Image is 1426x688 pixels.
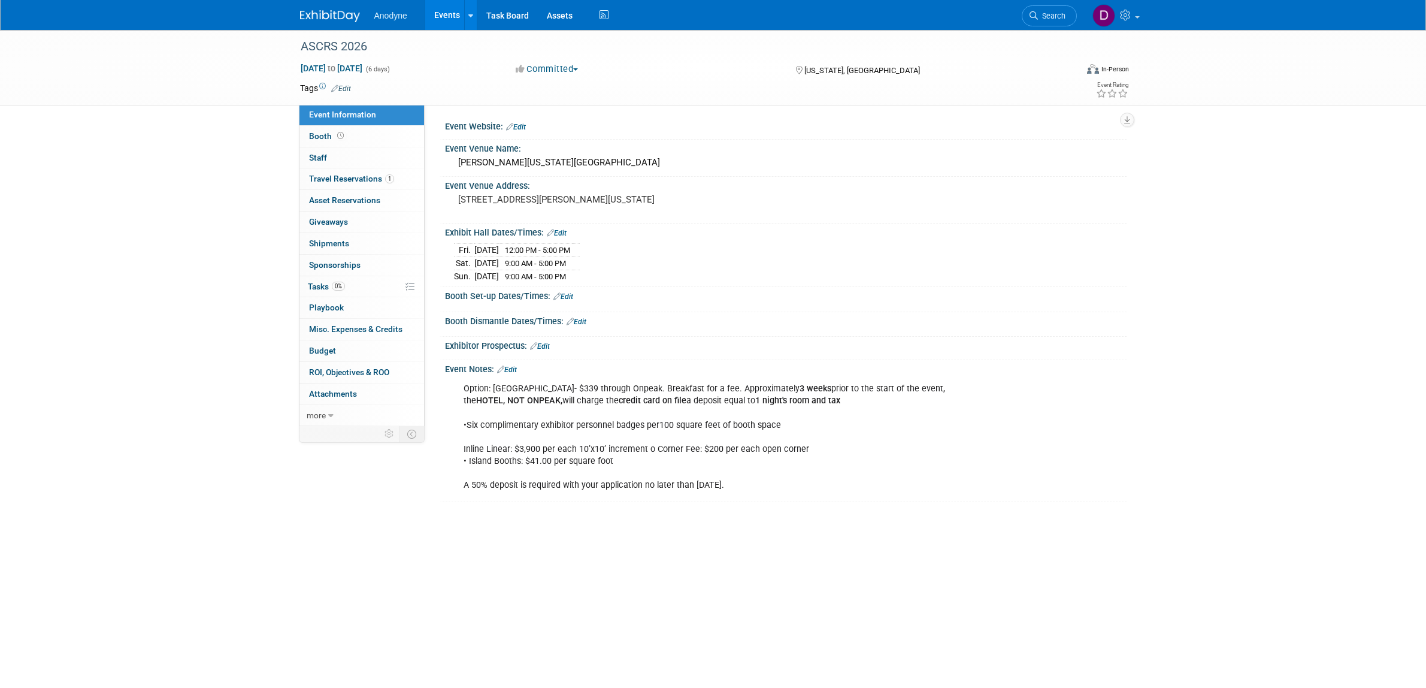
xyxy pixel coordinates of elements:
[299,190,424,211] a: Asset Reservations
[309,303,344,312] span: Playbook
[476,396,562,406] b: HOTEL, NOT ONPEAK,
[619,396,686,406] b: credit card on file
[374,11,407,20] span: Anodyne
[299,168,424,189] a: Travel Reservations1
[445,312,1127,328] div: Booth Dismantle Dates/Times:
[309,389,357,399] span: Attachments
[335,131,346,140] span: Booth not reserved yet
[800,384,831,394] b: 3 weeks
[309,239,349,248] span: Shipments
[299,255,424,276] a: Sponsorships
[309,260,361,270] span: Sponsorships
[505,272,566,281] span: 9:00 AM - 5:00 PM
[1006,62,1130,80] div: Event Format
[309,153,327,162] span: Staff
[445,140,1127,155] div: Event Venue Name:
[309,324,402,334] span: Misc. Expenses & Credits
[1022,5,1077,26] a: Search
[308,282,345,291] span: Tasks
[445,224,1127,239] div: Exhibit Hall Dates/Times:
[1087,64,1099,74] img: Format-Inperson.png
[454,257,474,270] td: Sat.
[326,64,337,73] span: to
[309,217,348,227] span: Giveaways
[505,259,566,268] span: 9:00 AM - 5:00 PM
[309,346,336,355] span: Budget
[296,36,1059,58] div: ASCRS 2026
[474,270,499,282] td: [DATE]
[454,153,1118,172] div: [PERSON_NAME][US_STATE][GEOGRAPHIC_DATA]
[300,82,351,94] td: Tags
[497,366,517,374] a: Edit
[454,244,474,257] td: Fri.
[445,117,1127,133] div: Event Website:
[567,318,586,326] a: Edit
[379,426,400,442] td: Personalize Event Tab Strip
[299,147,424,168] a: Staff
[309,110,376,119] span: Event Information
[299,340,424,361] a: Budget
[300,63,363,74] span: [DATE] [DATE]
[365,65,390,73] span: (6 days)
[445,360,1127,376] div: Event Notes:
[399,426,424,442] td: Toggle Event Tabs
[331,85,351,93] a: Edit
[755,396,840,406] b: 1 night's room and tax
[505,246,570,255] span: 12:00 PM - 5:00 PM
[445,337,1127,352] div: Exhibitor Prospectus:
[309,367,389,377] span: ROI, Objectives & ROO
[474,257,499,270] td: [DATE]
[530,342,550,351] a: Edit
[511,63,583,76] button: Committed
[1096,82,1128,88] div: Event Rating
[299,405,424,426] a: more
[299,104,424,125] a: Event Information
[309,174,394,183] span: Travel Reservations
[299,319,424,340] a: Misc. Expenses & Credits
[506,123,526,131] a: Edit
[299,276,424,297] a: Tasks0%
[299,126,424,147] a: Booth
[458,194,716,205] pre: [STREET_ADDRESS][PERSON_NAME][US_STATE]
[1101,65,1129,74] div: In-Person
[474,244,499,257] td: [DATE]
[300,10,360,22] img: ExhibitDay
[454,270,474,282] td: Sun.
[332,282,345,291] span: 0%
[309,131,346,141] span: Booth
[299,233,424,254] a: Shipments
[299,384,424,405] a: Attachments
[445,287,1127,303] div: Booth Set-up Dates/Times:
[299,297,424,318] a: Playbook
[299,362,424,383] a: ROI, Objectives & ROO
[1092,4,1115,27] img: Dawn Jozwiak
[553,292,573,301] a: Edit
[547,229,567,237] a: Edit
[309,195,380,205] span: Asset Reservations
[307,411,326,420] span: more
[445,177,1127,192] div: Event Venue Address:
[1038,11,1065,20] span: Search
[455,377,995,497] div: Option: [GEOGRAPHIC_DATA]- $339 through Onpeak. Breakfast for a fee. Approximately prior to the s...
[299,212,424,233] a: Giveaways
[385,174,394,183] span: 1
[804,66,920,75] span: [US_STATE], [GEOGRAPHIC_DATA]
